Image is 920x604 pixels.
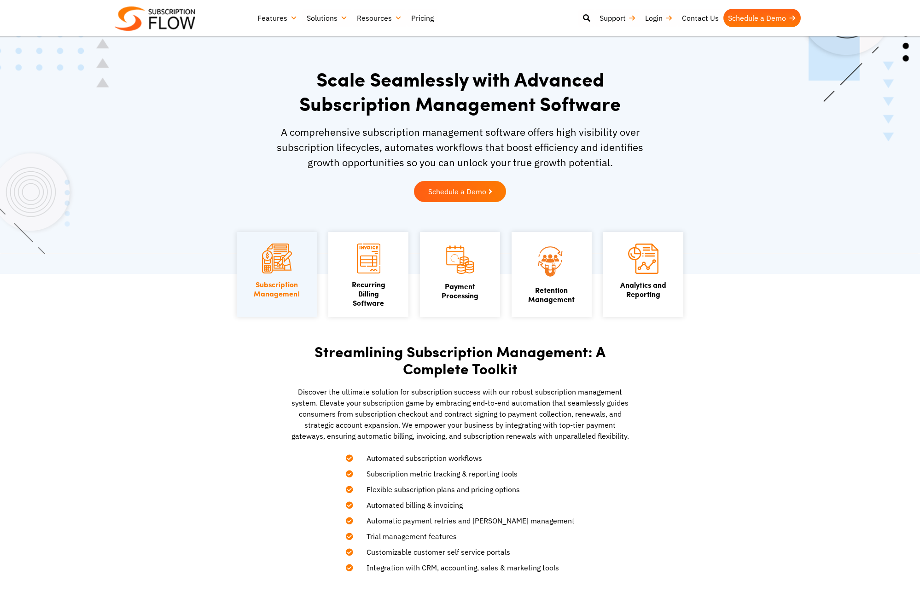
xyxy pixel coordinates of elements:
[442,281,478,301] a: PaymentProcessing
[595,9,641,27] a: Support
[677,9,723,27] a: Contact Us
[253,9,302,27] a: Features
[525,244,578,279] img: Retention Management icon
[355,546,510,558] span: Customizable customer self service portals
[355,484,520,495] span: Flexible subscription plans and pricing options
[723,9,801,27] a: Schedule a Demo
[445,244,475,275] img: Payment Processing icon
[355,468,518,479] span: Subscription metric tracking & reporting tools
[269,124,651,170] p: A comprehensive subscription management software offers high visibility over subscription lifecyc...
[115,6,195,31] img: Subscriptionflow
[352,9,407,27] a: Resources
[355,562,559,573] span: Integration with CRM, accounting, sales & marketing tools
[290,386,630,441] p: Discover the ultimate solution for subscription success with our robust subscription management s...
[414,181,506,202] a: Schedule a Demo
[355,531,457,542] span: Trial management features
[528,285,575,304] a: Retention Management
[254,279,300,299] a: SubscriptionManagement
[355,453,482,464] span: Automated subscription workflows
[620,279,666,299] a: Analytics andReporting
[290,343,630,377] h2: Streamlining Subscription Management: A Complete Toolkit
[262,244,292,273] img: Subscription Management icon
[269,67,651,115] h1: Scale Seamlessly with Advanced Subscription Management Software
[628,244,658,274] img: Analytics and Reporting icon
[355,515,575,526] span: Automatic payment retries and [PERSON_NAME] management
[428,188,486,195] span: Schedule a Demo
[407,9,438,27] a: Pricing
[302,9,352,27] a: Solutions
[355,499,463,511] span: Automated billing & invoicing
[641,9,677,27] a: Login
[357,244,380,273] img: Recurring Billing Software icon
[352,279,385,308] a: Recurring Billing Software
